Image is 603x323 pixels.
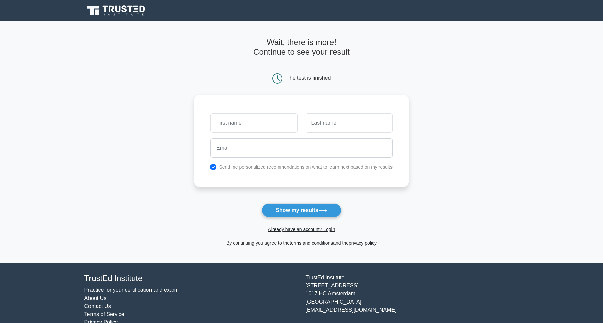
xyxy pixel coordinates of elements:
input: Email [210,138,393,158]
a: privacy policy [349,240,377,246]
a: Practice for your certification and exam [84,287,177,293]
h4: TrustEd Institute [84,274,298,283]
a: Already have an account? Login [268,227,335,232]
input: First name [210,113,297,133]
button: Show my results [262,203,341,217]
a: terms and conditions [290,240,333,246]
label: Send me personalized recommendations on what to learn next based on my results [219,164,393,170]
div: The test is finished [286,75,331,81]
h4: Wait, there is more! Continue to see your result [194,38,409,57]
a: About Us [84,295,107,301]
input: Last name [306,113,393,133]
div: By continuing you agree to the and the [190,239,413,247]
a: Terms of Service [84,311,124,317]
a: Contact Us [84,303,111,309]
